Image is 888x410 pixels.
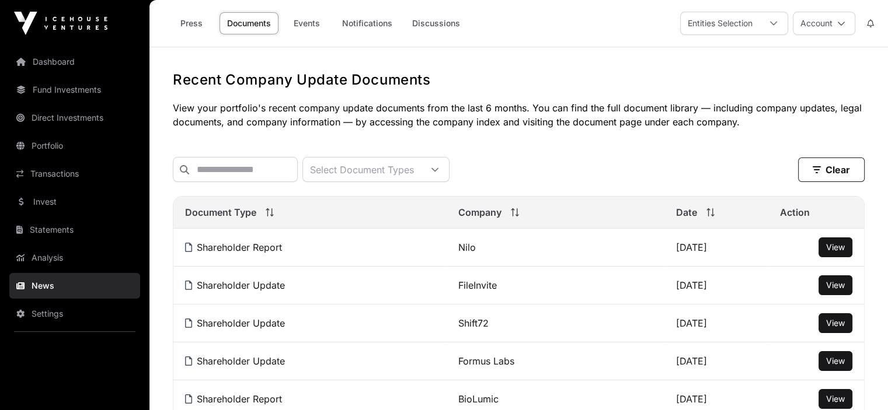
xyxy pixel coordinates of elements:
a: View [826,317,845,329]
a: Events [283,12,330,34]
a: Shareholder Update [185,355,285,367]
button: View [819,275,852,295]
span: Date [676,205,697,219]
a: Portfolio [9,133,140,159]
a: Discussions [405,12,468,34]
a: Shareholder Update [185,279,285,291]
td: [DATE] [664,304,768,342]
a: View [826,241,845,253]
a: Press [168,12,215,34]
a: Documents [220,12,278,34]
img: Icehouse Ventures Logo [14,12,107,35]
a: View [826,355,845,367]
iframe: Chat Widget [830,354,888,410]
span: Action [780,205,810,219]
button: View [819,389,852,409]
a: Dashboard [9,49,140,75]
a: Fund Investments [9,77,140,103]
a: Statements [9,217,140,243]
a: Notifications [335,12,400,34]
a: Invest [9,189,140,215]
a: BioLumic [458,393,499,405]
button: Account [793,12,855,35]
a: View [826,279,845,291]
a: Settings [9,301,140,327]
td: [DATE] [664,342,768,380]
button: Clear [798,157,865,182]
a: Shareholder Update [185,317,285,329]
span: View [826,242,845,252]
a: Formus Labs [458,355,514,367]
a: FileInvite [458,279,497,291]
td: [DATE] [664,267,768,304]
a: Shareholder Report [185,393,282,405]
div: Select Document Types [303,157,421,181]
span: Document Type [185,205,256,219]
span: Company [458,205,502,219]
span: View [826,280,845,290]
p: View your portfolio's recent company update documents from the last 6 months. You can find the fu... [173,101,865,129]
a: Analysis [9,245,140,271]
button: View [819,237,852,257]
h1: Recent Company Update Documents [173,71,865,89]
button: View [819,313,852,333]
span: View [826,356,845,366]
div: Entities Selection [681,12,760,34]
a: Nilo [458,241,476,253]
a: Shift72 [458,317,489,329]
span: View [826,318,845,328]
a: News [9,273,140,299]
a: Direct Investments [9,105,140,131]
button: View [819,351,852,371]
a: View [826,393,845,405]
td: [DATE] [664,229,768,267]
span: View [826,394,845,404]
a: Transactions [9,161,140,187]
a: Shareholder Report [185,241,282,253]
